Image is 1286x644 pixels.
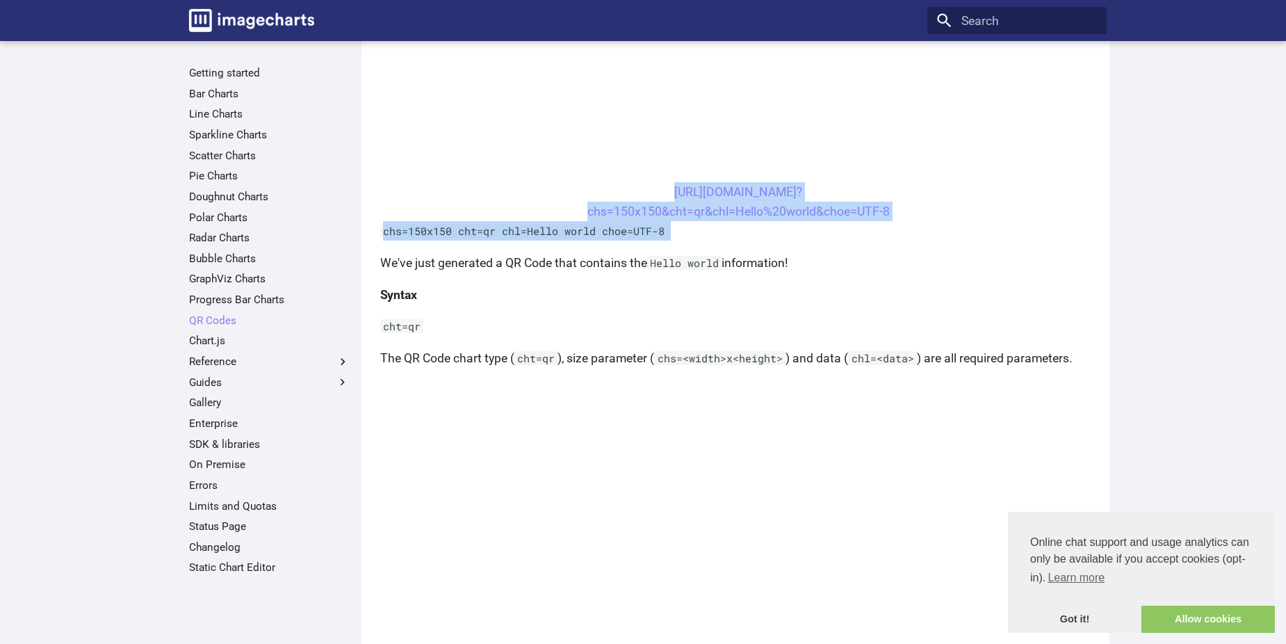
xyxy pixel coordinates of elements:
a: Pie Charts [189,169,350,183]
a: learn more about cookies [1045,567,1107,588]
a: Status Page [189,520,350,533]
label: Reference [189,355,350,369]
a: Image-Charts documentation [183,3,320,38]
a: Limits and Quotas [189,499,350,513]
a: Line Charts [189,107,350,121]
img: logo [189,9,314,32]
a: dismiss cookie message [1008,606,1141,634]
a: Scatter Charts [189,149,350,163]
div: cookieconsent [1008,512,1275,633]
code: cht=qr [380,319,424,333]
a: Progress Bar Charts [189,293,350,307]
a: Errors [189,478,350,492]
a: Bar Charts [189,87,350,101]
input: Search [927,7,1106,35]
a: GraphViz Charts [189,272,350,286]
a: Changelog [189,540,350,554]
a: [URL][DOMAIN_NAME]?chs=150x150&cht=qr&chl=Hello%20world&choe=UTF-8 [587,185,890,218]
a: Enterprise [189,417,350,430]
span: Online chat support and usage analytics can only be available if you accept cookies (opt-in). [1030,534,1253,588]
a: Chart.js [189,334,350,348]
a: SDK & libraries [189,437,350,451]
h4: Syntax [380,285,1098,305]
a: Gallery [189,396,350,410]
a: Bubble Charts [189,252,350,266]
label: Guides [189,376,350,389]
p: We've just generated a QR Code that contains the information! [380,253,1098,273]
code: cht=qr [514,351,558,365]
code: Hello world [647,256,722,270]
a: Polar Charts [189,211,350,225]
a: On Premise [189,458,350,472]
code: chl=<data> [848,351,917,365]
code: chs=150x150 cht=qr chl=Hello world choe=UTF-8 [380,224,668,238]
code: chs=<width>x<height> [654,351,786,365]
a: Radar Charts [189,231,350,245]
a: Static Chart Editor [189,561,350,574]
p: The QR Code chart type ( ), size parameter ( ) and data ( ) are all required parameters. [380,348,1098,368]
a: Doughnut Charts [189,190,350,204]
a: Sparkline Charts [189,128,350,142]
a: allow cookies [1141,606,1275,634]
a: Getting started [189,66,350,80]
a: QR Codes [189,314,350,328]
